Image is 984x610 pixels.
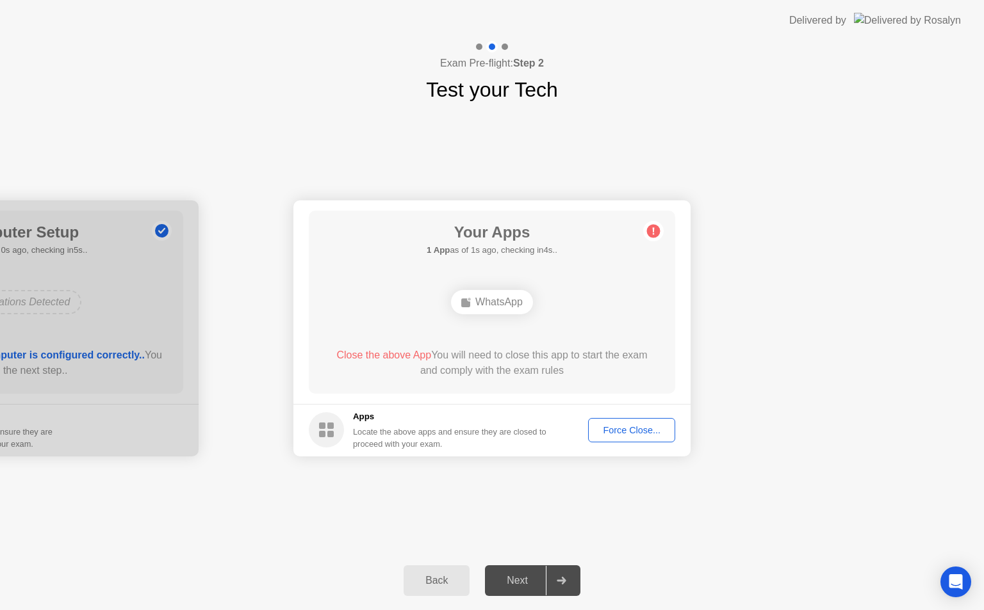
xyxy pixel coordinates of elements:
[593,425,671,435] div: Force Close...
[426,74,558,105] h1: Test your Tech
[854,13,961,28] img: Delivered by Rosalyn
[789,13,846,28] div: Delivered by
[404,565,470,596] button: Back
[336,349,431,360] span: Close the above App
[513,58,544,68] b: Step 2
[353,410,547,423] h5: Apps
[588,418,675,442] button: Force Close...
[485,565,580,596] button: Next
[327,348,657,378] div: You will need to close this app to start the exam and comply with the exam rules
[440,56,544,71] h4: Exam Pre-flight:
[407,575,466,586] div: Back
[427,221,557,244] h1: Your Apps
[489,575,546,586] div: Next
[427,244,557,257] h5: as of 1s ago, checking in4s..
[940,566,971,597] div: Open Intercom Messenger
[451,290,533,314] div: WhatsApp
[427,245,450,255] b: 1 App
[353,426,547,450] div: Locate the above apps and ensure they are closed to proceed with your exam.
